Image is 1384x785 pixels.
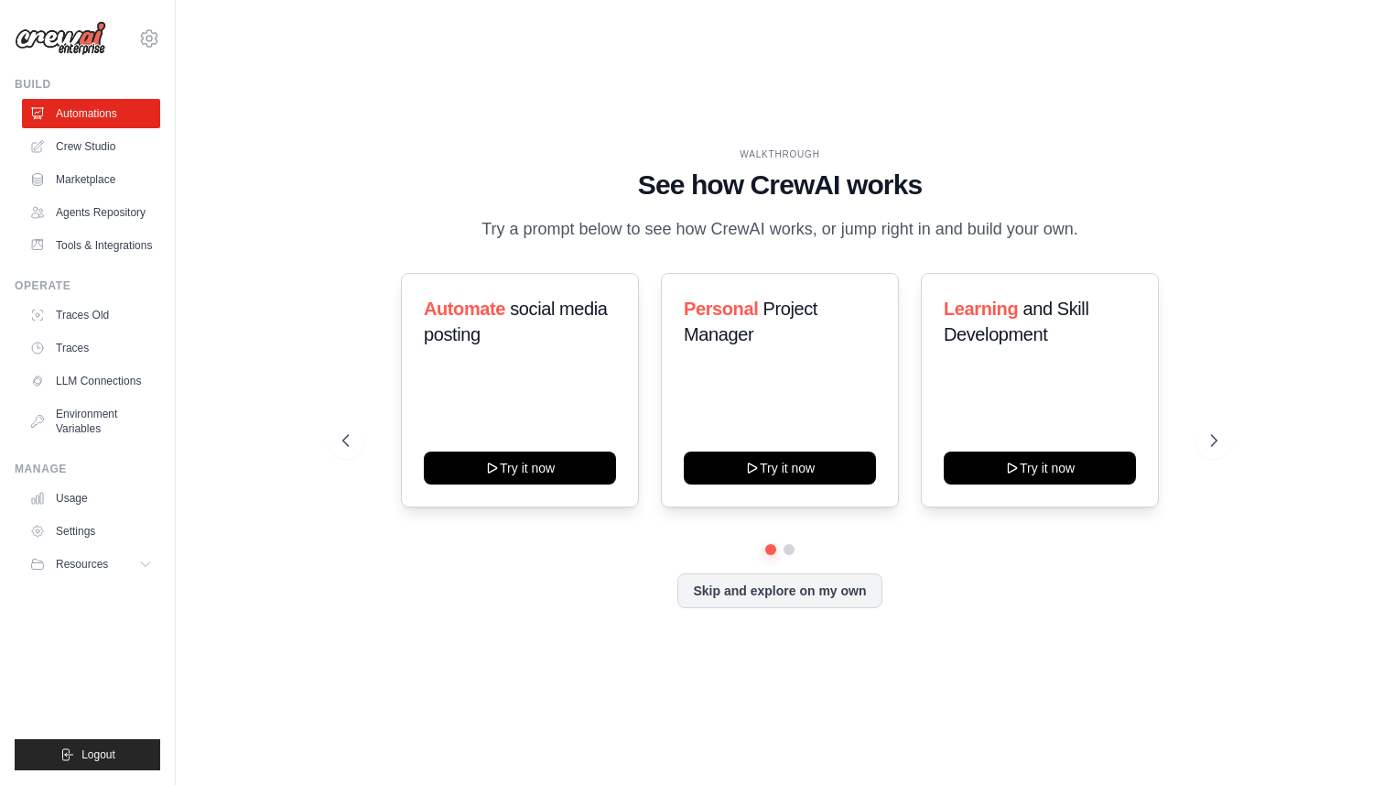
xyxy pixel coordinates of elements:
[81,747,115,762] span: Logout
[424,299,505,319] span: Automate
[22,484,160,513] a: Usage
[15,21,106,56] img: Logo
[22,231,160,260] a: Tools & Integrations
[424,299,608,344] span: social media posting
[22,517,160,546] a: Settings
[472,216,1087,243] p: Try a prompt below to see how CrewAI works, or jump right in and build your own.
[944,299,1088,344] span: and Skill Development
[56,557,108,572] span: Resources
[22,333,160,363] a: Traces
[15,278,160,293] div: Operate
[22,165,160,194] a: Marketplace
[677,573,881,608] button: Skip and explore on my own
[22,399,160,443] a: Environment Variables
[424,452,616,485] button: Try it now
[684,452,876,485] button: Try it now
[684,299,817,344] span: Project Manager
[22,132,160,161] a: Crew Studio
[342,169,1218,202] h1: See how CrewAI works
[22,300,160,330] a: Traces Old
[684,299,758,319] span: Personal
[22,198,160,227] a: Agents Repository
[15,462,160,476] div: Manage
[15,739,160,770] button: Logout
[22,99,160,128] a: Automations
[944,452,1136,485] button: Try it now
[944,299,1018,319] span: Learning
[342,147,1218,161] div: WALKTHROUGH
[22,550,160,579] button: Resources
[15,77,160,92] div: Build
[22,366,160,396] a: LLM Connections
